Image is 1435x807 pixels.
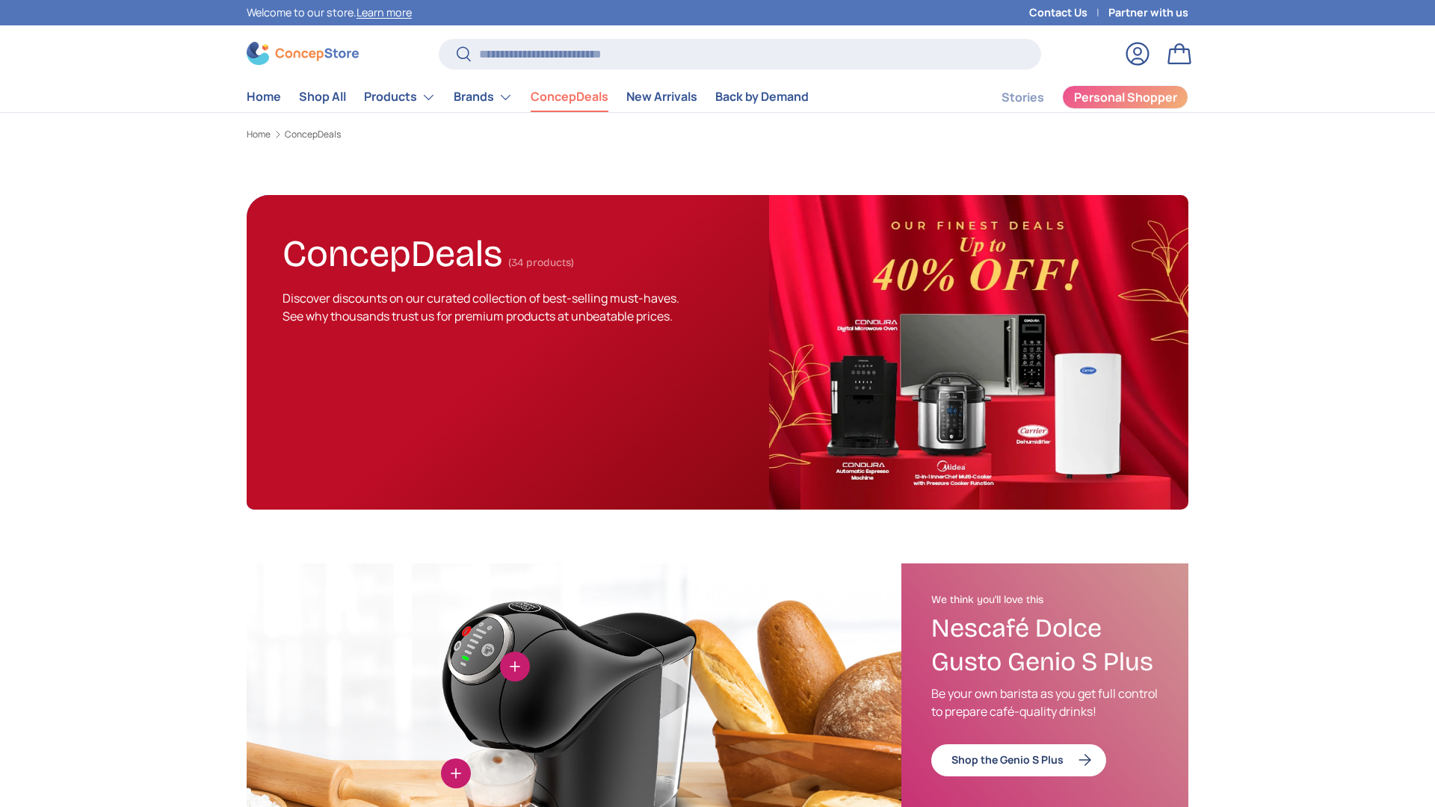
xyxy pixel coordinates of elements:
h3: Nescafé Dolce Gusto Genio S Plus [931,612,1158,679]
p: Welcome to our store. [247,4,412,21]
a: Contact Us [1029,4,1108,21]
summary: Brands [445,82,522,112]
summary: Products [355,82,445,112]
a: Brands [454,82,513,112]
img: ConcepDeals [769,195,1188,510]
a: Partner with us [1108,4,1188,21]
a: Shop All [299,82,346,111]
span: Personal Shopper [1074,91,1177,103]
a: Home [247,82,281,111]
img: ConcepStore [247,42,359,65]
span: (34 products) [508,256,574,269]
span: Discover discounts on our curated collection of best-selling must-haves. See why thousands trust ... [283,290,679,324]
a: New Arrivals [626,82,697,111]
nav: Secondary [966,82,1188,112]
a: Stories [1002,83,1044,112]
a: Learn more [357,5,412,19]
a: Personal Shopper [1062,85,1188,109]
nav: Primary [247,82,809,112]
a: ConcepDeals [285,130,341,139]
h2: We think you'll love this [931,593,1158,607]
h1: ConcepDeals [283,226,502,276]
a: Shop the Genio S Plus [931,744,1106,776]
p: Be your own barista as you get full control to prepare café-quality drinks! [931,684,1158,720]
nav: Breadcrumbs [247,128,1188,141]
a: ConcepDeals [531,82,608,111]
a: Home [247,130,271,139]
a: Products [364,82,436,112]
a: Back by Demand [715,82,809,111]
